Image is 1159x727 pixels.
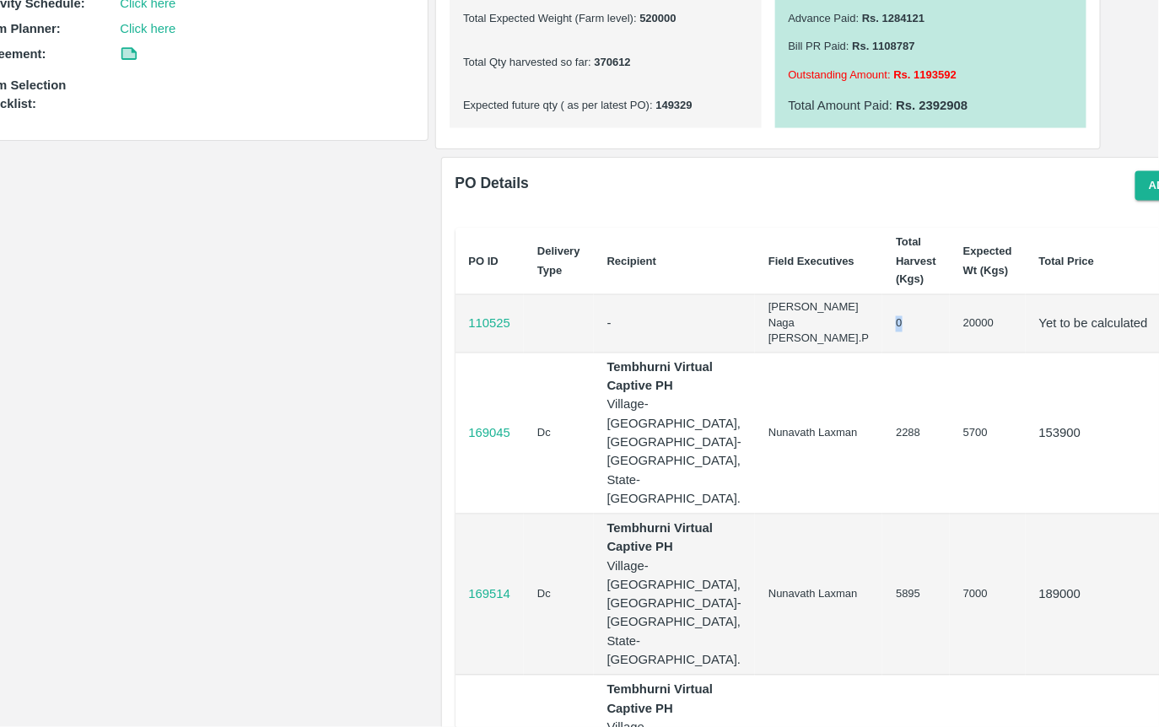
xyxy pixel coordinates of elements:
[849,40,915,52] b: Rs. 1108787
[1039,255,1095,267] b: Total Price
[607,396,741,509] p: Village-[GEOGRAPHIC_DATA], [GEOGRAPHIC_DATA]-[GEOGRAPHIC_DATA], State-[GEOGRAPHIC_DATA].
[896,235,936,286] b: Total Harvest (Kgs)
[891,68,957,81] b: Rs. 1193592
[789,67,1073,83] p: Outstanding Amount :
[456,171,530,201] h6: PO Details
[524,514,594,676] td: Dc
[892,99,968,112] b: Rs. 2392908
[607,557,741,670] p: Village-[GEOGRAPHIC_DATA], [GEOGRAPHIC_DATA]-[GEOGRAPHIC_DATA], State-[GEOGRAPHIC_DATA].
[653,99,693,111] b: 149329
[524,353,594,514] td: Dc
[637,12,677,24] b: 520000
[469,315,511,333] a: 110525
[607,522,714,554] b: Tembhurni Virtual Captive PH
[789,39,1073,55] p: Bill PR Paid :
[950,295,1026,353] td: 20000
[859,12,925,24] b: Rs. 1284121
[950,514,1026,676] td: 7000
[591,56,631,68] b: 370612
[463,11,747,27] p: Total Expected Weight (Farm level) :
[537,245,580,276] b: Delivery Type
[120,22,175,35] a: Click here
[607,255,657,267] b: Recipient
[463,55,747,71] p: Total Qty harvested so far :
[607,315,741,333] p: -
[755,295,882,353] td: [PERSON_NAME] Naga [PERSON_NAME].P
[768,255,854,267] b: Field Executives
[882,295,950,353] td: 0
[755,353,882,514] td: Nunavath Laxman
[469,424,511,443] a: 169045
[950,353,1026,514] td: 5700
[789,11,1073,27] p: Advance Paid :
[789,96,1073,115] p: Total Amount Paid :
[607,361,714,393] b: Tembhurni Virtual Captive PH
[882,514,950,676] td: 5895
[469,585,511,604] a: 169514
[882,353,950,514] td: 2288
[607,683,714,715] b: Tembhurni Virtual Captive PH
[963,245,1012,276] b: Expected Wt (Kgs)
[469,255,499,267] b: PO ID
[463,98,747,114] p: Expected future qty ( as per latest PO) :
[755,514,882,676] td: Nunavath Laxman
